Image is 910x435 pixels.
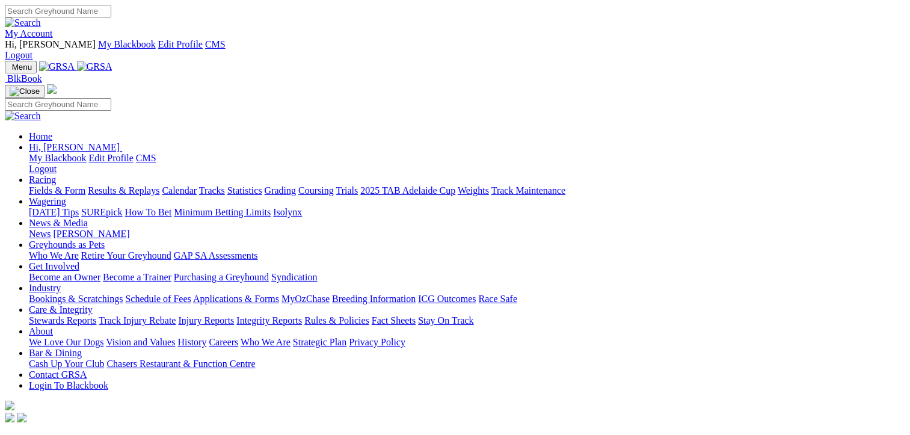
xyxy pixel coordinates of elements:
[29,337,103,347] a: We Love Our Dogs
[349,337,405,347] a: Privacy Policy
[29,326,53,336] a: About
[29,380,108,390] a: Login To Blackbook
[89,153,134,163] a: Edit Profile
[5,28,53,39] a: My Account
[29,359,104,369] a: Cash Up Your Club
[125,294,191,304] a: Schedule of Fees
[478,294,517,304] a: Race Safe
[360,185,455,196] a: 2025 TAB Adelaide Cup
[29,348,82,358] a: Bar & Dining
[10,87,40,96] img: Close
[99,315,176,325] a: Track Injury Rebate
[29,239,105,250] a: Greyhounds as Pets
[29,207,905,218] div: Wagering
[29,304,93,315] a: Care & Integrity
[265,185,296,196] a: Grading
[106,359,255,369] a: Chasers Restaurant & Function Centre
[136,153,156,163] a: CMS
[29,369,87,380] a: Contact GRSA
[29,174,56,185] a: Racing
[5,17,41,28] img: Search
[491,185,565,196] a: Track Maintenance
[304,315,369,325] a: Rules & Policies
[29,207,79,217] a: [DATE] Tips
[5,111,41,122] img: Search
[162,185,197,196] a: Calendar
[53,229,129,239] a: [PERSON_NAME]
[47,84,57,94] img: logo-grsa-white.png
[298,185,334,196] a: Coursing
[5,50,32,60] a: Logout
[7,73,42,84] span: BlkBook
[29,185,85,196] a: Fields & Form
[106,337,175,347] a: Vision and Values
[29,315,96,325] a: Stewards Reports
[98,39,156,49] a: My Blackbook
[293,337,346,347] a: Strategic Plan
[458,185,489,196] a: Weights
[29,153,905,174] div: Hi, [PERSON_NAME]
[88,185,159,196] a: Results & Replays
[236,315,302,325] a: Integrity Reports
[271,272,317,282] a: Syndication
[418,294,476,304] a: ICG Outcomes
[29,250,905,261] div: Greyhounds as Pets
[177,337,206,347] a: History
[227,185,262,196] a: Statistics
[5,39,905,61] div: My Account
[29,272,100,282] a: Become an Owner
[5,39,96,49] span: Hi, [PERSON_NAME]
[29,261,79,271] a: Get Involved
[5,98,111,111] input: Search
[174,272,269,282] a: Purchasing a Greyhound
[205,39,226,49] a: CMS
[29,294,905,304] div: Industry
[29,153,87,163] a: My Blackbook
[5,401,14,410] img: logo-grsa-white.png
[125,207,172,217] a: How To Bet
[273,207,302,217] a: Isolynx
[29,218,88,228] a: News & Media
[199,185,225,196] a: Tracks
[372,315,416,325] a: Fact Sheets
[39,61,75,72] img: GRSA
[29,272,905,283] div: Get Involved
[29,142,122,152] a: Hi, [PERSON_NAME]
[5,73,42,84] a: BlkBook
[29,164,57,174] a: Logout
[29,315,905,326] div: Care & Integrity
[103,272,171,282] a: Become a Trainer
[17,413,26,422] img: twitter.svg
[29,283,61,293] a: Industry
[174,250,258,261] a: GAP SA Assessments
[29,250,79,261] a: Who We Are
[332,294,416,304] a: Breeding Information
[29,229,905,239] div: News & Media
[77,61,112,72] img: GRSA
[418,315,473,325] a: Stay On Track
[5,413,14,422] img: facebook.svg
[29,185,905,196] div: Racing
[12,63,32,72] span: Menu
[241,337,291,347] a: Who We Are
[174,207,271,217] a: Minimum Betting Limits
[209,337,238,347] a: Careers
[178,315,234,325] a: Injury Reports
[29,142,120,152] span: Hi, [PERSON_NAME]
[29,294,123,304] a: Bookings & Scratchings
[336,185,358,196] a: Trials
[29,337,905,348] div: About
[193,294,279,304] a: Applications & Forms
[5,5,111,17] input: Search
[5,61,37,73] button: Toggle navigation
[81,207,122,217] a: SUREpick
[29,359,905,369] div: Bar & Dining
[281,294,330,304] a: MyOzChase
[29,229,51,239] a: News
[29,196,66,206] a: Wagering
[158,39,203,49] a: Edit Profile
[5,85,45,98] button: Toggle navigation
[81,250,171,261] a: Retire Your Greyhound
[29,131,52,141] a: Home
